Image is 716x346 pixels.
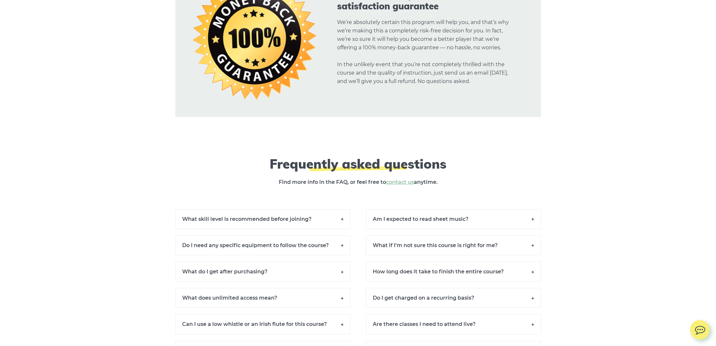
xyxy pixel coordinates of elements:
[175,314,350,334] h6: Can I use a low whistle or an Irish flute for this course?
[240,156,476,172] h2: Frequently asked questions
[175,288,350,308] h6: What does unlimited access mean?
[175,262,350,281] h6: What do I get after purchasing?
[366,235,541,255] h6: What if I’m not sure this course is right for me?
[366,314,541,334] h6: Are there classes I need to attend live?
[279,179,438,185] strong: Find more info in the FAQ, or feel free to anytime.
[337,18,511,86] p: We’re absolutely certain this program will help you, and that’s why we’re making this a completel...
[366,262,541,281] h6: How long does it take to finish the entire course?
[366,209,541,229] h6: Am I expected to read sheet music?
[386,179,414,185] a: contact us
[175,235,350,255] h6: Do I need any specific equipment to follow the course?
[366,288,541,308] h6: Do I get charged on a recurring basis?
[690,320,710,337] img: chat.svg
[175,209,350,229] h6: What skill level is recommended before joining?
